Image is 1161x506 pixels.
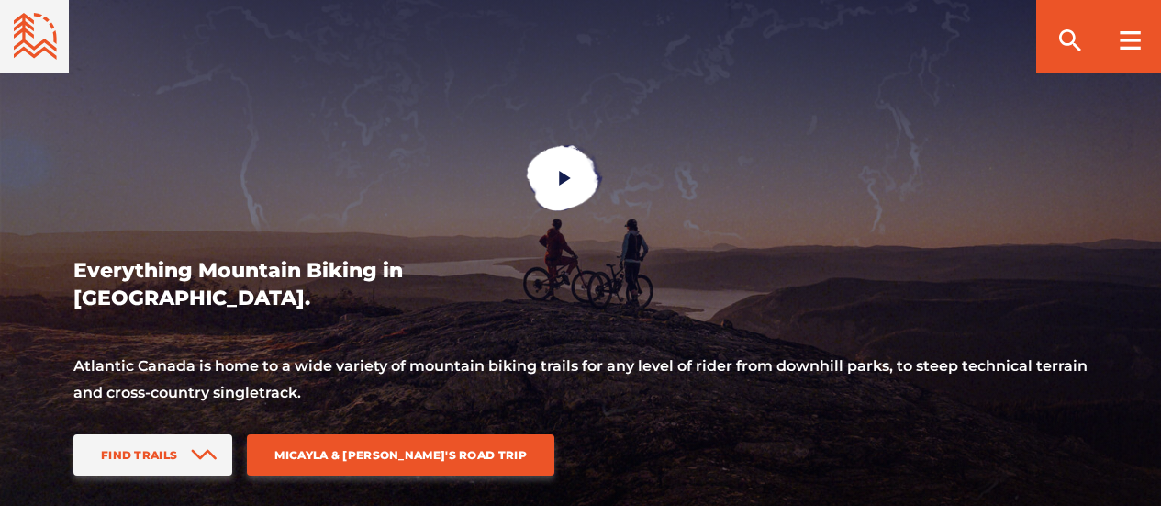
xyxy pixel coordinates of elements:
span: Micayla & [PERSON_NAME]'s Road Trip [274,448,527,462]
span: Find Trails [101,448,177,462]
ion-icon: play [555,169,574,187]
p: Atlantic Canada is home to a wide variety of mountain biking trails for any level of rider from d... [73,354,1088,407]
ion-icon: search [1055,26,1085,55]
a: Find Trails [73,434,232,476]
a: Micayla & [PERSON_NAME]'s Road Trip [247,434,554,476]
h1: Everything Mountain Biking in [GEOGRAPHIC_DATA]. [73,257,486,312]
